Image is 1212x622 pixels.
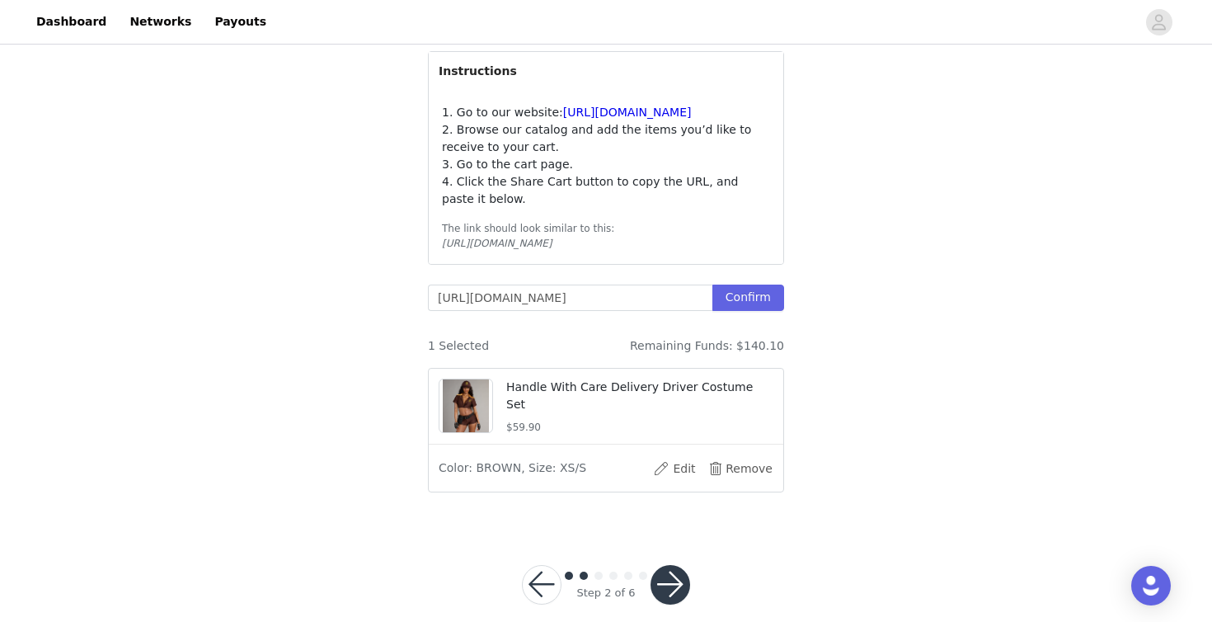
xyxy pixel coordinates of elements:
[506,420,773,435] h5: $59.90
[1151,9,1167,35] div: avatar
[443,379,490,432] img: product image
[26,3,116,40] a: Dashboard
[442,236,770,251] div: [URL][DOMAIN_NAME]
[429,52,783,90] div: Instructions
[120,3,201,40] a: Networks
[442,156,770,173] p: 3. Go to the cart page.
[1131,566,1171,606] div: Open Intercom Messenger
[428,337,489,355] span: 1 Selected
[204,3,276,40] a: Payouts
[428,285,712,311] input: Checkout URL
[439,459,586,477] span: Color: BROWN, Size: XS/S
[506,379,773,413] p: Handle With Care Delivery Driver Costume Set
[630,337,784,355] span: Remaining Funds: $140.10
[712,285,784,311] button: Confirm
[442,221,770,236] div: The link should look similar to this:
[707,455,773,482] button: Remove
[563,106,692,119] a: [URL][DOMAIN_NAME]
[442,173,770,208] p: 4. Click the Share Cart button to copy the URL, and paste it below.
[641,455,707,482] button: Edit
[576,585,635,601] div: Step 2 of 6
[442,121,770,156] p: 2. Browse our catalog and add the items you’d like to receive to your cart.
[442,104,770,121] p: 1. Go to our website:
